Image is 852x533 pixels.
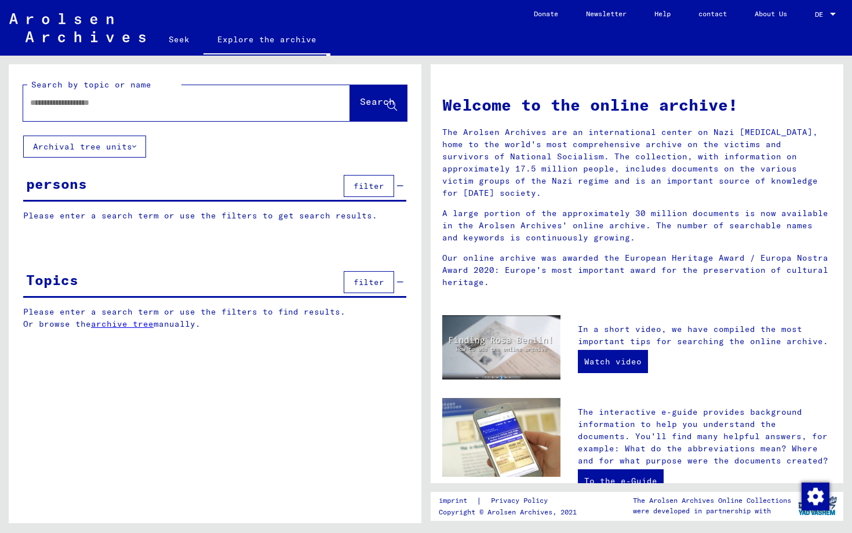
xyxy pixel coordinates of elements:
[203,25,330,56] a: Explore the archive
[155,25,203,53] a: Seek
[586,9,627,18] font: Newsletter
[26,271,78,289] font: Topics
[91,319,154,329] a: archive tree
[23,319,91,329] font: Or browse the
[578,469,664,492] a: To the e-Guide
[491,496,548,505] font: Privacy Policy
[654,9,671,18] font: Help
[584,356,642,367] font: Watch video
[698,9,727,18] font: contact
[442,127,818,198] font: The Arolsen Archives are an international center on Nazi [MEDICAL_DATA], home to the world's most...
[439,508,577,516] font: Copyright © Arolsen Archives, 2021
[23,136,146,158] button: Archival tree units
[796,491,839,520] img: yv_logo.png
[534,9,558,18] font: Donate
[33,141,132,152] font: Archival tree units
[815,10,823,19] font: DE
[360,96,395,107] font: Search
[439,495,476,507] a: imprint
[442,94,738,115] font: Welcome to the online archive!
[9,13,145,42] img: Arolsen_neg.svg
[31,79,151,90] font: Search by topic or name
[578,407,828,466] font: The interactive e-guide provides background information to help you understand the documents. You...
[802,483,829,510] img: Change consent
[23,210,377,221] font: Please enter a search term or use the filters to get search results.
[439,496,467,505] font: imprint
[442,398,560,477] img: eguide.jpg
[344,175,394,197] button: filter
[354,181,384,191] font: filter
[578,350,648,373] a: Watch video
[217,34,316,45] font: Explore the archive
[755,9,787,18] font: About Us
[442,253,828,287] font: Our online archive was awarded the European Heritage Award / Europa Nostra Award 2020: Europe's m...
[633,506,771,515] font: were developed in partnership with
[584,476,657,486] font: To the e-Guide
[23,306,345,317] font: Please enter a search term or use the filters to find results.
[442,315,560,379] img: video.jpg
[482,495,562,507] a: Privacy Policy
[633,496,791,505] font: The Arolsen Archives Online Collections
[354,277,384,287] font: filter
[578,324,828,346] font: In a short video, we have compiled the most important tips for searching the online archive.
[154,319,201,329] font: manually.
[169,34,190,45] font: Seek
[801,482,829,510] div: Change consent
[476,495,482,506] font: |
[26,175,87,192] font: persons
[442,208,828,243] font: A large portion of the approximately 30 million documents is now available in the Arolsen Archive...
[350,85,407,121] button: Search
[344,271,394,293] button: filter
